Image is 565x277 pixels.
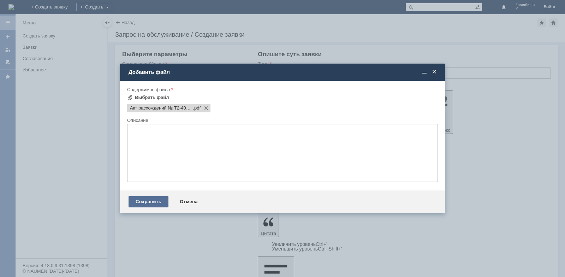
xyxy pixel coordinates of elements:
div: Добавить файл [129,69,438,75]
span: Акт расхождений № Т2-4095 от 02.10.2025.pdf [193,105,201,111]
div: [PERSON_NAME]/Добрый вечер, При приемке товара были выявлены расхождения. Акт во вложении. спасибо [3,3,103,20]
div: Содержимое файла [127,87,436,92]
div: Описание [127,118,436,123]
span: Закрыть [431,69,438,75]
div: Выбрать файл [135,95,169,100]
span: Акт расхождений № Т2-4095 от 02.10.2025.pdf [130,105,193,111]
span: Свернуть (Ctrl + M) [421,69,428,75]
